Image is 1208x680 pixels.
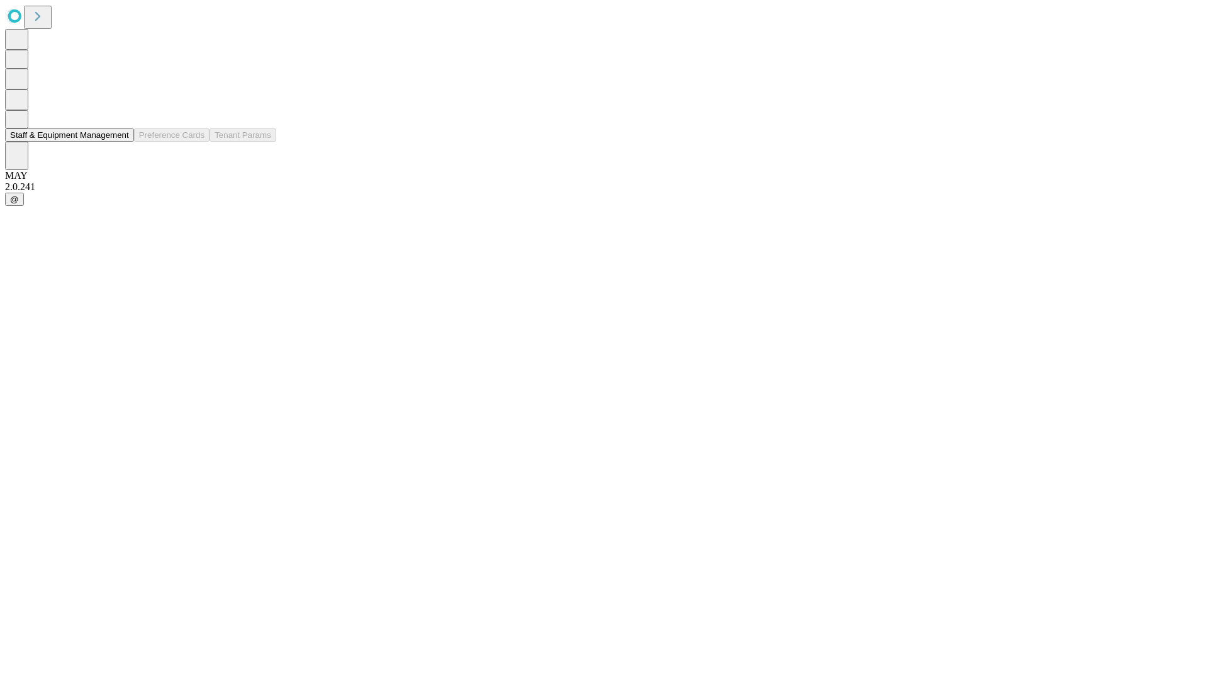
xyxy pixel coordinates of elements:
[5,181,1203,193] div: 2.0.241
[10,195,19,204] span: @
[5,128,134,142] button: Staff & Equipment Management
[134,128,210,142] button: Preference Cards
[210,128,276,142] button: Tenant Params
[5,170,1203,181] div: MAY
[5,193,24,206] button: @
